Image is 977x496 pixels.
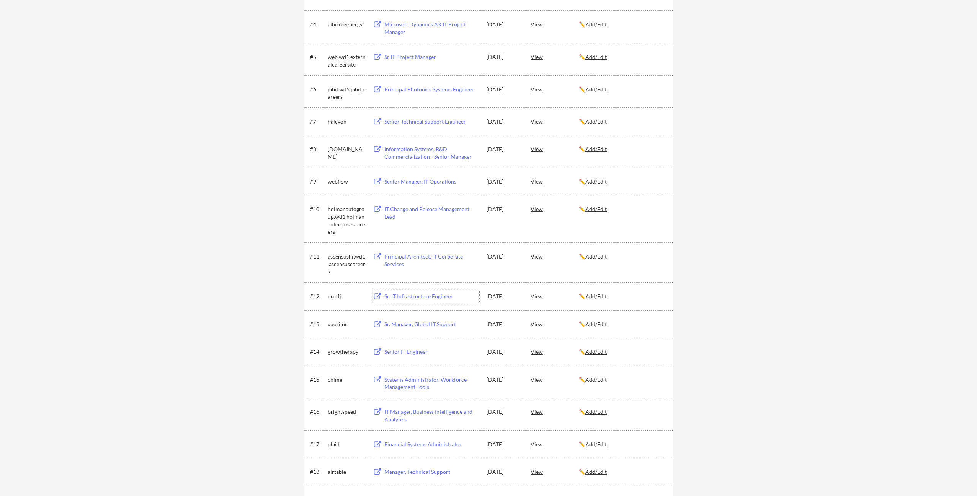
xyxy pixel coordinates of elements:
[585,408,607,415] u: Add/Edit
[585,54,607,60] u: Add/Edit
[310,441,325,448] div: #17
[531,437,579,451] div: View
[487,86,520,93] div: [DATE]
[487,376,520,384] div: [DATE]
[531,465,579,478] div: View
[531,142,579,156] div: View
[328,441,366,448] div: plaid
[487,441,520,448] div: [DATE]
[579,205,666,213] div: ✏️
[384,21,479,36] div: Microsoft Dynamics AX IT Project Manager
[310,253,325,260] div: #11
[579,348,666,356] div: ✏️
[585,21,607,28] u: Add/Edit
[310,293,325,300] div: #12
[487,320,520,328] div: [DATE]
[487,408,520,416] div: [DATE]
[328,376,366,384] div: chime
[328,320,366,328] div: vuoriinc
[310,205,325,213] div: #10
[384,53,479,61] div: Sr IT Project Manager
[531,405,579,418] div: View
[310,408,325,416] div: #16
[384,253,479,268] div: Principal Architect, IT Corporate Services
[384,408,479,423] div: IT Manager, Business Intelligence and Analytics
[531,114,579,128] div: View
[531,249,579,263] div: View
[310,320,325,328] div: #13
[328,118,366,125] div: halcyon
[310,178,325,185] div: #9
[384,178,479,185] div: Senior Manager, IT Operations
[487,253,520,260] div: [DATE]
[585,118,607,125] u: Add/Edit
[487,21,520,28] div: [DATE]
[585,86,607,93] u: Add/Edit
[487,468,520,476] div: [DATE]
[384,468,479,476] div: Manager, Technical Support
[328,145,366,160] div: [DOMAIN_NAME]
[384,205,479,220] div: IT Change and Release Management Lead
[384,320,479,328] div: Sr. Manager, Global IT Support
[328,408,366,416] div: brightspeed
[328,293,366,300] div: neo4j
[585,178,607,185] u: Add/Edit
[384,118,479,125] div: Senior Technical Support Engineer
[585,348,607,355] u: Add/Edit
[579,145,666,153] div: ✏️
[384,293,479,300] div: Sr. IT Infrastructure Engineer
[310,118,325,125] div: #7
[531,345,579,358] div: View
[328,253,366,275] div: ascensushr.wd1.ascensuscareers
[310,86,325,93] div: #6
[579,21,666,28] div: ✏️
[579,320,666,328] div: ✏️
[487,293,520,300] div: [DATE]
[579,178,666,185] div: ✏️
[310,376,325,384] div: #15
[310,348,325,356] div: #14
[487,118,520,125] div: [DATE]
[328,348,366,356] div: growtherapy
[531,82,579,96] div: View
[579,53,666,61] div: ✏️
[531,202,579,216] div: View
[310,145,325,153] div: #8
[328,468,366,476] div: airtable
[585,441,607,447] u: Add/Edit
[579,118,666,125] div: ✏️
[585,206,607,212] u: Add/Edit
[328,178,366,185] div: webflow
[579,376,666,384] div: ✏️
[328,86,366,101] div: jabil.wd5.jabil_careers
[579,86,666,93] div: ✏️
[579,293,666,300] div: ✏️
[531,317,579,331] div: View
[585,468,607,475] u: Add/Edit
[531,289,579,303] div: View
[310,468,325,476] div: #18
[585,253,607,260] u: Add/Edit
[585,376,607,383] u: Add/Edit
[531,50,579,63] div: View
[531,372,579,386] div: View
[310,53,325,61] div: #5
[531,174,579,188] div: View
[579,441,666,448] div: ✏️
[531,17,579,31] div: View
[310,21,325,28] div: #4
[384,441,479,448] div: Financial Systems Administrator
[585,293,607,299] u: Add/Edit
[487,178,520,185] div: [DATE]
[328,21,366,28] div: albireo-energy
[585,146,607,152] u: Add/Edit
[384,348,479,356] div: Senior IT Engineer
[384,376,479,391] div: Systems Administrator, Workforce Management Tools
[579,468,666,476] div: ✏️
[328,53,366,68] div: web.wd1.externalcareersite
[579,408,666,416] div: ✏️
[585,321,607,327] u: Add/Edit
[487,205,520,213] div: [DATE]
[384,86,479,93] div: Principal Photonics Systems Engineer
[384,145,479,160] div: Information Systems, R&D Commercialization - Senior Manager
